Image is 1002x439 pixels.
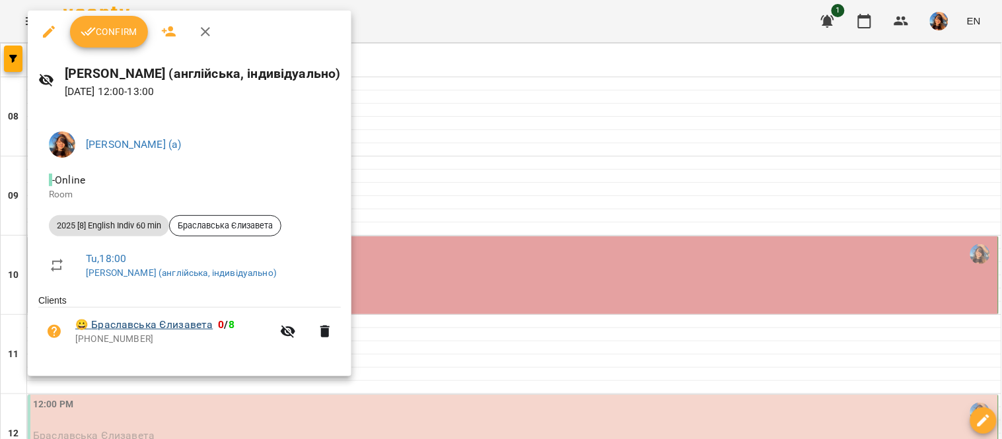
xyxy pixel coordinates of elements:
span: Confirm [81,24,137,40]
p: Room [49,188,330,201]
div: Браславська Єлизавета [169,215,281,236]
button: Unpaid. Bill the attendance? [38,316,70,347]
img: a3cfe7ef423bcf5e9dc77126c78d7dbf.jpg [49,131,75,158]
button: Confirm [70,16,148,48]
ul: Clients [38,294,341,360]
p: [PHONE_NUMBER] [75,333,272,346]
span: 2025 [8] English Indiv 60 min [49,220,169,232]
a: [PERSON_NAME] (а) [86,138,182,151]
h6: [PERSON_NAME] (англійська, індивідуально) [65,63,341,84]
p: [DATE] 12:00 - 13:00 [65,84,341,100]
b: / [218,318,234,331]
a: Tu , 18:00 [86,252,126,265]
span: 8 [229,318,234,331]
span: Браславська Єлизавета [170,220,281,232]
a: [PERSON_NAME] (англійська, індивідуально) [86,267,277,278]
a: 😀 Браславська Єлизавета [75,317,213,333]
span: - Online [49,174,88,186]
span: 0 [218,318,224,331]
